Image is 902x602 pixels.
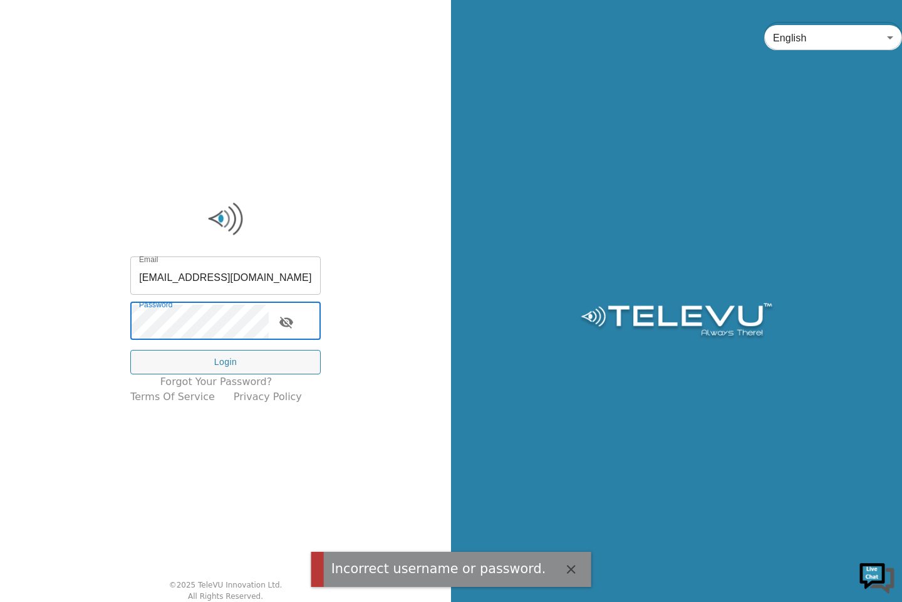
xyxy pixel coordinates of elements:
[579,303,774,341] img: Logo
[160,374,272,389] a: Forgot your password?
[188,591,263,602] div: All Rights Reserved.
[205,6,236,36] div: Minimize live chat window
[169,579,283,591] div: © 2025 TeleVU Innovation Ltd.
[130,200,321,238] img: Logo
[130,350,321,374] button: Login
[73,158,173,285] span: We're online!
[234,389,302,404] a: Privacy Policy
[65,66,210,82] div: Chat with us now
[274,310,299,335] button: toggle password visibility
[331,559,546,579] div: Incorrect username or password.
[764,20,902,55] div: English
[6,342,239,386] textarea: Type your message and hit 'Enter'
[858,558,896,596] img: Chat Widget
[130,389,215,404] a: Terms of Service
[21,58,53,90] img: d_736959983_company_1615157101543_736959983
